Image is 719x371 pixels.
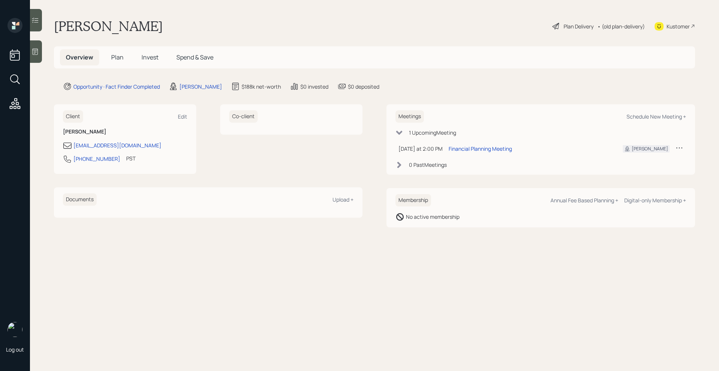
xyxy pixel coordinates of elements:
[176,53,213,61] span: Spend & Save
[409,161,447,169] div: 0 Past Meeting s
[667,22,690,30] div: Kustomer
[550,197,618,204] div: Annual Fee Based Planning +
[63,193,97,206] h6: Documents
[627,113,686,120] div: Schedule New Meeting +
[300,83,328,91] div: $0 invested
[63,129,187,135] h6: [PERSON_NAME]
[73,141,161,149] div: [EMAIL_ADDRESS][DOMAIN_NAME]
[179,83,222,91] div: [PERSON_NAME]
[178,113,187,120] div: Edit
[7,322,22,337] img: michael-russo-headshot.png
[564,22,594,30] div: Plan Delivery
[242,83,281,91] div: $188k net-worth
[63,110,83,123] h6: Client
[449,145,512,153] div: Financial Planning Meeting
[66,53,93,61] span: Overview
[73,155,120,163] div: [PHONE_NUMBER]
[348,83,379,91] div: $0 deposited
[126,154,136,162] div: PST
[409,129,456,137] div: 1 Upcoming Meeting
[632,145,668,152] div: [PERSON_NAME]
[333,196,354,203] div: Upload +
[229,110,258,123] h6: Co-client
[395,194,431,206] h6: Membership
[406,213,459,221] div: No active membership
[73,83,160,91] div: Opportunity · Fact Finder Completed
[142,53,158,61] span: Invest
[624,197,686,204] div: Digital-only Membership +
[597,22,645,30] div: • (old plan-delivery)
[398,145,443,153] div: [DATE] at 2:00 PM
[6,346,24,353] div: Log out
[395,110,424,123] h6: Meetings
[54,18,163,34] h1: [PERSON_NAME]
[111,53,124,61] span: Plan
